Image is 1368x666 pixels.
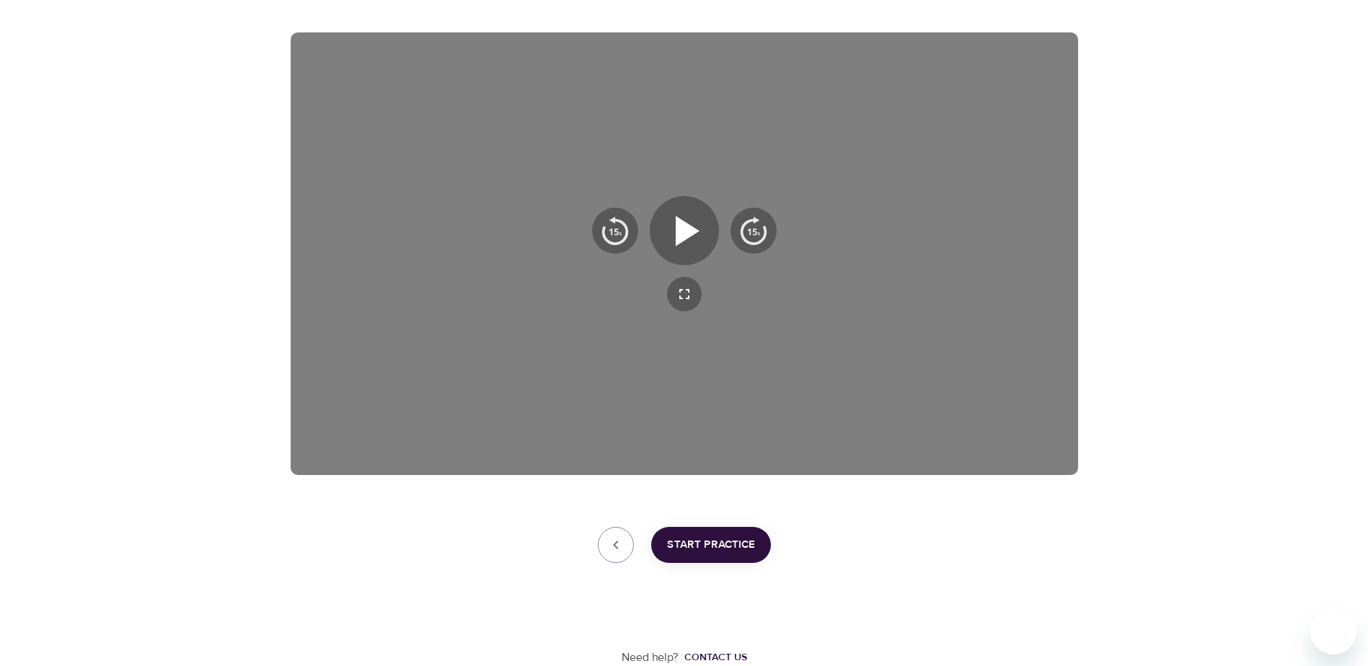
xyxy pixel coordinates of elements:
a: Contact us [679,650,747,665]
iframe: Button to launch messaging window [1310,608,1356,654]
p: Need help? [622,649,679,666]
button: Start Practice [651,527,771,563]
span: Start Practice [667,536,755,554]
div: Contact us [684,650,747,665]
img: 15s_prev.svg [601,216,630,245]
img: 15s_next.svg [739,216,768,245]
